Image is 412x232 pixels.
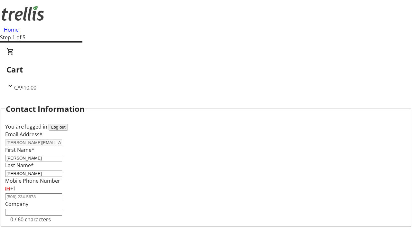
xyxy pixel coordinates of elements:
div: CartCA$10.00 [6,48,406,92]
label: Company [5,200,28,208]
label: Mobile Phone Number [5,177,60,184]
tr-character-limit: 0 / 60 characters [10,216,51,223]
h2: Cart [6,64,406,75]
div: You are logged in. [5,123,407,130]
label: Email Address* [5,131,42,138]
span: CA$10.00 [14,84,36,91]
label: Last Name* [5,162,34,169]
h2: Contact Information [6,103,85,115]
label: First Name* [5,146,34,153]
input: (506) 234-5678 [5,193,62,200]
button: Log out [49,124,68,130]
